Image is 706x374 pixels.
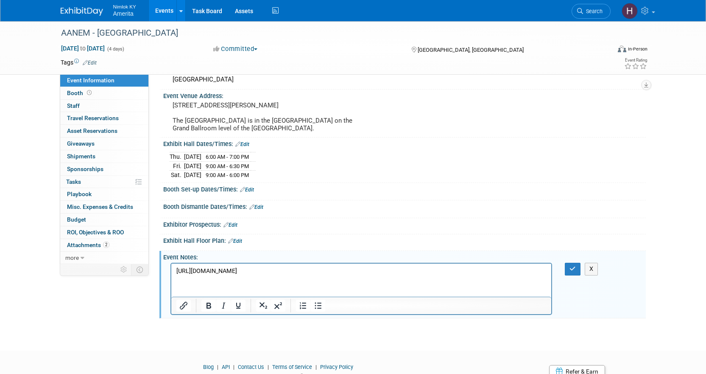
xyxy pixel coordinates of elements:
span: ROI, Objectives & ROO [67,229,124,236]
a: Booth [60,87,148,99]
span: 9:00 AM - 6:30 PM [206,163,249,169]
span: Nimlok KY [113,2,136,11]
a: Budget [60,214,148,226]
a: Event Information [60,74,148,87]
a: API [222,364,230,370]
span: | [231,364,237,370]
td: [DATE] [184,152,201,161]
div: Event Rating [624,58,647,62]
img: Hannah Durbin [622,3,638,19]
button: X [585,263,598,275]
span: Budget [67,216,86,223]
div: Exhibit Hall Floor Plan: [163,234,646,245]
a: Contact Us [238,364,264,370]
a: Misc. Expenses & Credits [60,201,148,213]
div: Event Notes: [163,251,646,262]
span: [DATE] [DATE] [61,45,105,52]
a: Edit [249,204,263,210]
span: | [265,364,271,370]
a: Attachments2 [60,239,148,251]
a: Giveaways [60,138,148,150]
a: Edit [228,238,242,244]
span: Tasks [66,178,81,185]
a: Edit [83,60,97,66]
iframe: Rich Text Area [171,264,552,297]
span: Amerita [113,10,134,17]
img: ExhibitDay [61,7,103,16]
td: Personalize Event Tab Strip [117,264,131,275]
span: Staff [67,102,80,109]
span: Asset Reservations [67,127,117,134]
button: Numbered list [296,300,310,312]
span: Search [583,8,603,14]
button: Italic [216,300,231,312]
td: Tags [61,58,97,67]
div: Event Venue Address: [163,90,646,100]
span: (4 days) [106,46,124,52]
button: Subscript [256,300,271,312]
img: Format-Inperson.png [618,45,626,52]
td: Sat. [170,171,184,180]
span: 2 [103,242,109,248]
div: Booth Dismantle Dates/Times: [163,200,646,211]
a: more [60,252,148,264]
span: Attachments [67,242,109,248]
a: ROI, Objectives & ROO [60,226,148,239]
a: Terms of Service [272,364,312,370]
a: Shipments [60,150,148,163]
div: In-Person [628,46,647,52]
a: Staff [60,100,148,112]
a: Playbook [60,188,148,200]
span: | [215,364,220,370]
div: Exhibitor Prospectus: [163,218,646,229]
td: Thu. [170,152,184,161]
button: Bold [201,300,216,312]
button: Superscript [271,300,285,312]
div: Exhibit Hall Dates/Times: [163,138,646,149]
span: [GEOGRAPHIC_DATA], [GEOGRAPHIC_DATA] [418,47,524,53]
span: | [313,364,319,370]
td: Toggle Event Tabs [131,264,148,275]
button: Committed [210,45,261,53]
td: [DATE] [184,161,201,171]
span: Misc. Expenses & Credits [67,203,133,210]
div: [GEOGRAPHIC_DATA] [170,73,639,86]
span: 6:00 AM - 7:00 PM [206,154,249,160]
a: Edit [235,141,249,147]
span: Booth [67,90,93,96]
span: Playbook [67,191,92,197]
a: Sponsorships [60,163,148,175]
button: Insert/edit link [176,300,191,312]
a: Privacy Policy [320,364,353,370]
button: Bullet list [311,300,325,312]
a: Tasks [60,176,148,188]
div: Event Format [561,44,648,57]
div: AANEM - [GEOGRAPHIC_DATA] [58,25,598,41]
pre: [STREET_ADDRESS][PERSON_NAME] The [GEOGRAPHIC_DATA] is in the [GEOGRAPHIC_DATA] on the Grand Ball... [173,101,355,132]
a: Edit [240,187,254,193]
a: Travel Reservations [60,112,148,124]
span: Sponsorships [67,166,103,172]
span: 9:00 AM - 6:00 PM [206,172,249,178]
span: Event Information [67,77,114,84]
td: Fri. [170,161,184,171]
a: Asset Reservations [60,125,148,137]
td: [DATE] [184,171,201,180]
button: Underline [231,300,246,312]
span: Shipments [67,153,95,160]
span: Giveaways [67,140,95,147]
a: Search [572,4,611,19]
span: Travel Reservations [67,115,119,121]
a: Blog [203,364,214,370]
div: Booth Set-up Dates/Times: [163,183,646,194]
a: Edit [223,222,237,228]
span: more [65,254,79,261]
span: to [79,45,87,52]
span: Booth not reserved yet [85,90,93,96]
